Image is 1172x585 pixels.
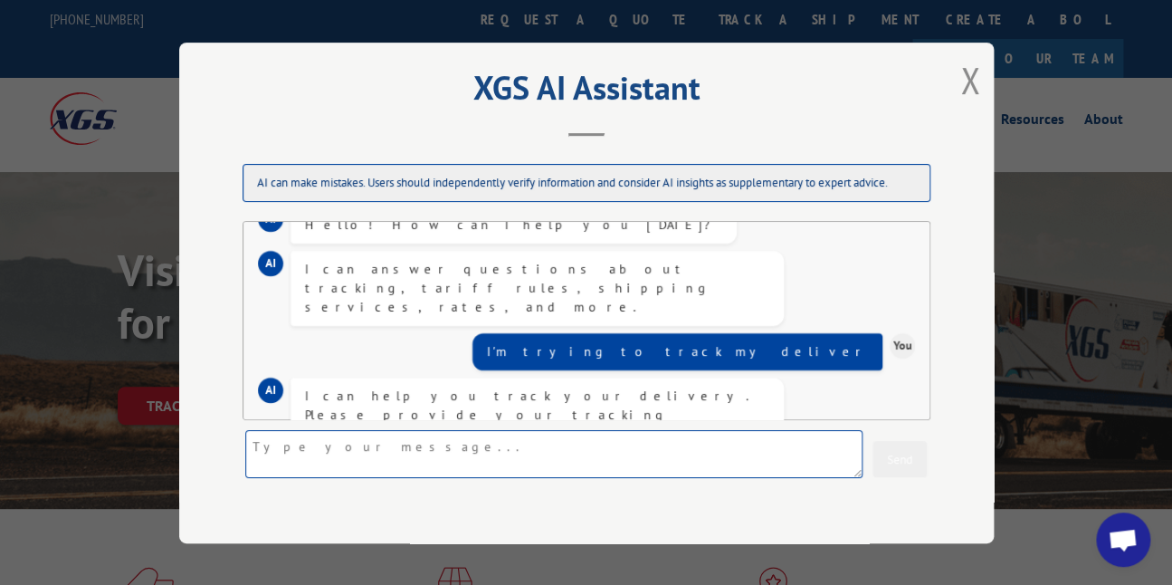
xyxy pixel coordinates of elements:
[305,386,769,481] div: I can help you track your delivery. Please provide your tracking number (Probill, BOL, or PO numb...
[960,56,980,104] button: Close modal
[1096,513,1150,567] div: Open chat
[890,332,915,358] div: You
[487,341,868,360] div: I'm trying to track my deliver
[258,250,283,275] div: AI
[243,164,930,202] div: AI can make mistakes. Users should independently verify information and consider AI insights as s...
[258,377,283,402] div: AI
[305,259,769,316] div: I can answer questions about tracking, tariff rules, shipping services, rates, and more.
[224,75,948,110] h2: XGS AI Assistant
[305,215,722,234] div: Hello! How can I help you [DATE]?
[872,440,927,476] button: Send
[258,206,283,231] div: AI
